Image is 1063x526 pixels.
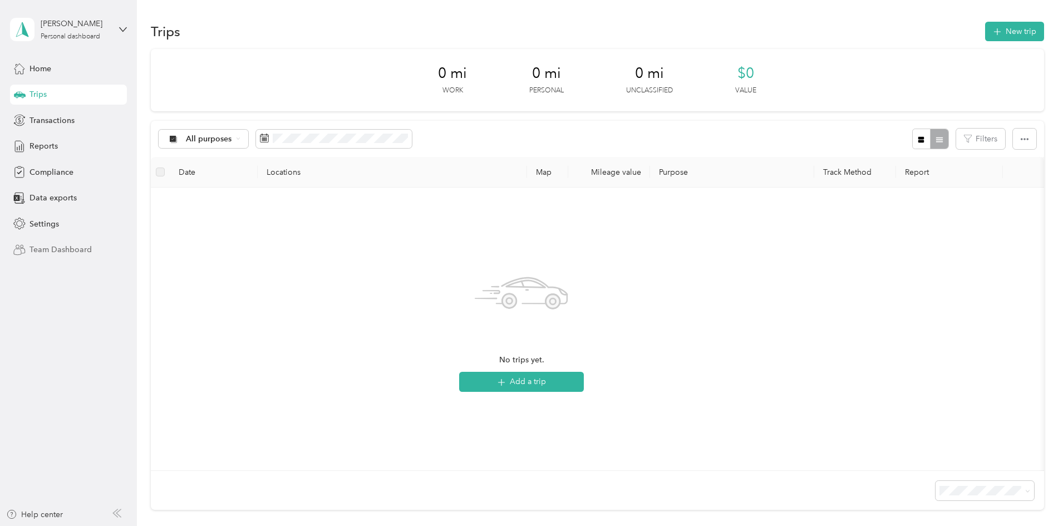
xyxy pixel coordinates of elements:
span: No trips yet. [499,354,544,366]
span: 0 mi [438,65,467,82]
span: Compliance [29,166,73,178]
div: Personal dashboard [41,33,100,40]
th: Track Method [814,157,896,188]
button: New trip [985,22,1044,41]
h1: Trips [151,26,180,37]
th: Report [896,157,1003,188]
span: Reports [29,140,58,152]
span: Trips [29,89,47,100]
button: Help center [6,509,63,520]
button: Add a trip [459,372,584,392]
th: Mileage value [568,157,650,188]
span: Transactions [29,115,75,126]
span: Settings [29,218,59,230]
iframe: Everlance-gr Chat Button Frame [1001,464,1063,526]
th: Locations [258,157,527,188]
span: 0 mi [635,65,664,82]
span: Team Dashboard [29,244,92,255]
p: Unclassified [626,86,673,96]
p: Work [442,86,463,96]
span: All purposes [186,135,232,143]
p: Personal [529,86,564,96]
th: Purpose [650,157,814,188]
span: Data exports [29,192,77,204]
th: Date [170,157,258,188]
div: [PERSON_NAME] [41,18,110,30]
span: Home [29,63,51,75]
p: Value [735,86,756,96]
span: 0 mi [532,65,561,82]
th: Map [527,157,568,188]
span: $0 [737,65,754,82]
button: Filters [956,129,1005,149]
